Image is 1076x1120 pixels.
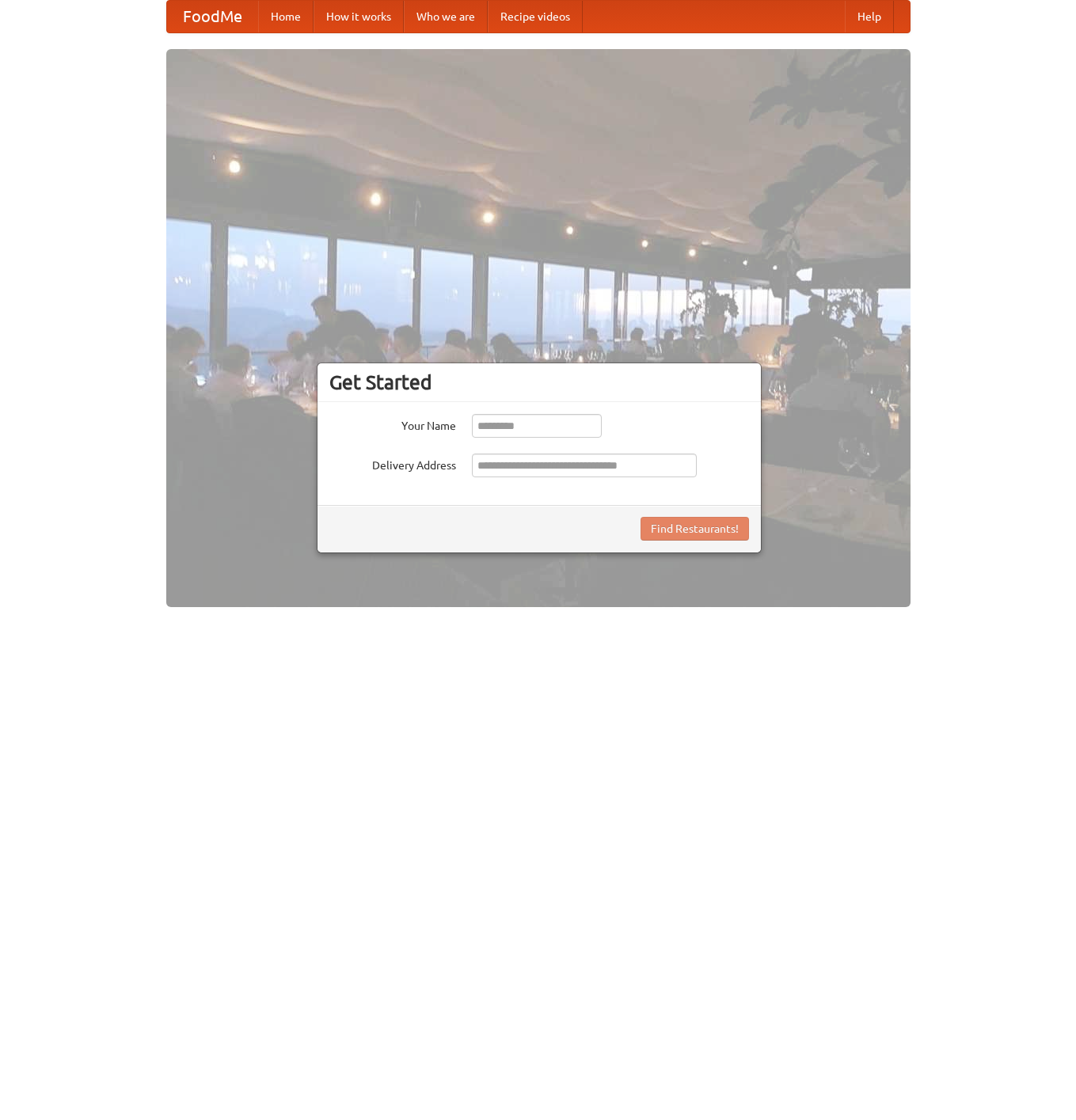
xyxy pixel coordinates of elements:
[167,1,258,32] a: FoodMe
[258,1,314,32] a: Home
[845,1,894,32] a: Help
[314,1,404,32] a: How it works
[488,1,583,32] a: Recipe videos
[329,414,456,434] label: Your Name
[641,517,749,541] button: Find Restaurants!
[329,370,749,394] h3: Get Started
[404,1,488,32] a: Who we are
[329,454,456,473] label: Delivery Address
